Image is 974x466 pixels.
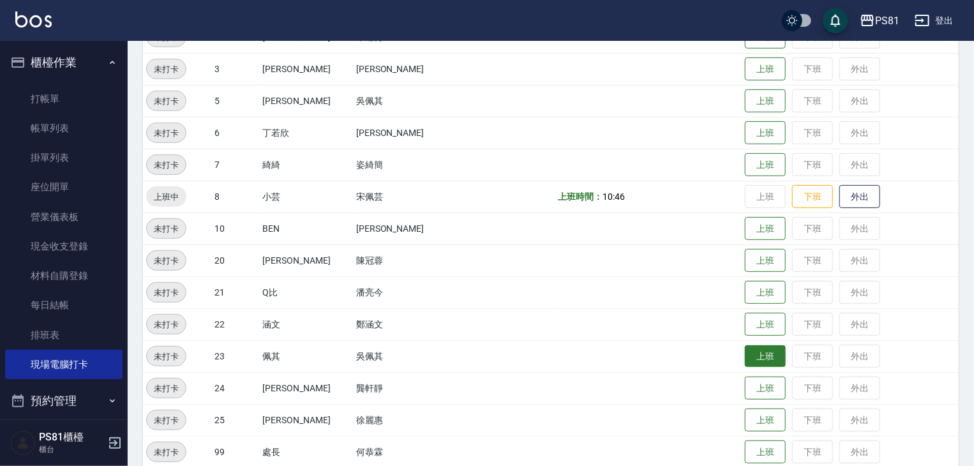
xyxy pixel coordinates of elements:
td: 宋佩芸 [353,181,461,213]
a: 排班表 [5,320,123,350]
td: 3 [211,53,260,85]
td: 陳冠蓉 [353,244,461,276]
div: PS81 [875,13,899,29]
a: 座位開單 [5,172,123,202]
span: 未打卡 [147,63,186,76]
td: 6 [211,117,260,149]
td: 吳佩其 [353,340,461,372]
b: 上班時間： [558,192,603,202]
h5: PS81櫃檯 [39,431,104,444]
td: 23 [211,340,260,372]
span: 未打卡 [147,318,186,331]
a: 打帳單 [5,84,123,114]
button: 上班 [745,440,786,464]
td: 20 [211,244,260,276]
td: 姿綺簡 [353,149,461,181]
td: 佩其 [260,340,353,372]
span: 未打卡 [147,286,186,299]
td: 24 [211,372,260,404]
span: 10:46 [603,192,625,202]
td: 丁若欣 [260,117,353,149]
td: [PERSON_NAME] [353,53,461,85]
td: 吳佩其 [353,85,461,117]
td: 21 [211,276,260,308]
td: 潘亮今 [353,276,461,308]
button: 報表及分析 [5,417,123,451]
td: 10 [211,213,260,244]
span: 未打卡 [147,254,186,267]
td: 7 [211,149,260,181]
a: 材料自購登錄 [5,261,123,290]
button: 上班 [745,153,786,177]
td: 22 [211,308,260,340]
td: 小芸 [260,181,353,213]
button: 上班 [745,281,786,304]
span: 未打卡 [147,414,186,427]
td: 鄭涵文 [353,308,461,340]
span: 未打卡 [147,350,186,363]
button: 下班 [792,185,833,209]
img: Logo [15,11,52,27]
button: 上班 [745,313,786,336]
td: 5 [211,85,260,117]
button: save [823,8,848,33]
td: [PERSON_NAME] [353,213,461,244]
span: 未打卡 [147,446,186,459]
button: 登出 [910,9,959,33]
td: [PERSON_NAME] [260,53,353,85]
td: 綺綺 [260,149,353,181]
button: 上班 [745,121,786,145]
a: 營業儀表板 [5,202,123,232]
td: BEN [260,213,353,244]
button: 上班 [745,345,786,368]
span: 未打卡 [147,94,186,108]
button: PS81 [855,8,904,34]
td: [PERSON_NAME] [260,404,353,436]
td: 龔軒靜 [353,372,461,404]
button: 上班 [745,249,786,273]
td: 徐麗惠 [353,404,461,436]
button: 上班 [745,57,786,81]
a: 現金收支登錄 [5,232,123,261]
td: [PERSON_NAME] [353,117,461,149]
span: 未打卡 [147,382,186,395]
a: 帳單列表 [5,114,123,143]
span: 未打卡 [147,158,186,172]
td: 8 [211,181,260,213]
a: 掛單列表 [5,143,123,172]
button: 上班 [745,377,786,400]
td: [PERSON_NAME] [260,85,353,117]
span: 上班中 [146,190,186,204]
button: 上班 [745,89,786,113]
a: 每日結帳 [5,290,123,320]
button: 上班 [745,217,786,241]
td: [PERSON_NAME] [260,244,353,276]
button: 櫃檯作業 [5,46,123,79]
a: 現場電腦打卡 [5,350,123,379]
td: 25 [211,404,260,436]
td: 涵文 [260,308,353,340]
img: Person [10,430,36,456]
button: 預約管理 [5,384,123,417]
button: 上班 [745,409,786,432]
td: Q比 [260,276,353,308]
p: 櫃台 [39,444,104,455]
span: 未打卡 [147,222,186,236]
td: [PERSON_NAME] [260,372,353,404]
button: 外出 [839,185,880,209]
span: 未打卡 [147,126,186,140]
